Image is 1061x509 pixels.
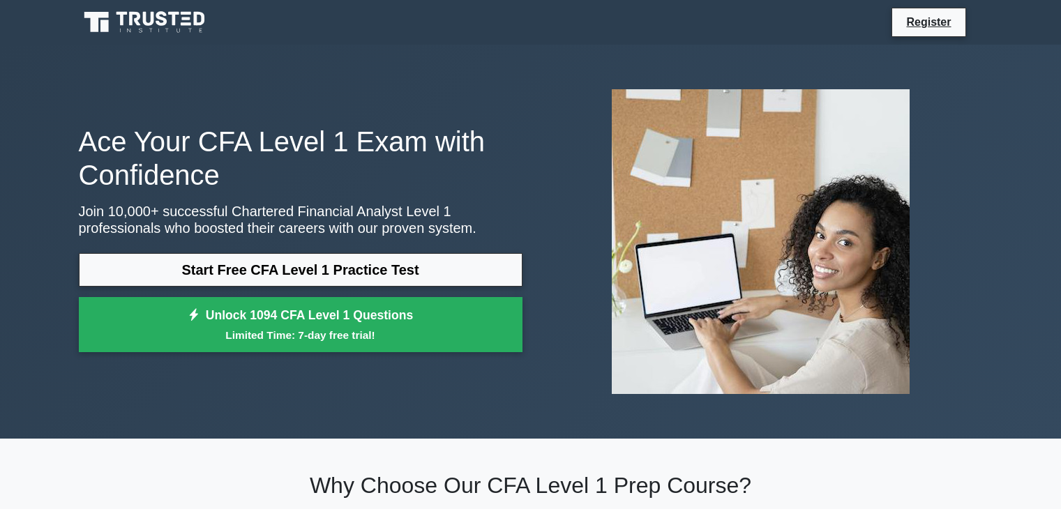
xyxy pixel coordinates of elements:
a: Start Free CFA Level 1 Practice Test [79,253,522,287]
a: Unlock 1094 CFA Level 1 QuestionsLimited Time: 7-day free trial! [79,297,522,353]
h2: Why Choose Our CFA Level 1 Prep Course? [79,472,983,499]
a: Register [898,13,959,31]
h1: Ace Your CFA Level 1 Exam with Confidence [79,125,522,192]
p: Join 10,000+ successful Chartered Financial Analyst Level 1 professionals who boosted their caree... [79,203,522,236]
small: Limited Time: 7-day free trial! [96,327,505,343]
